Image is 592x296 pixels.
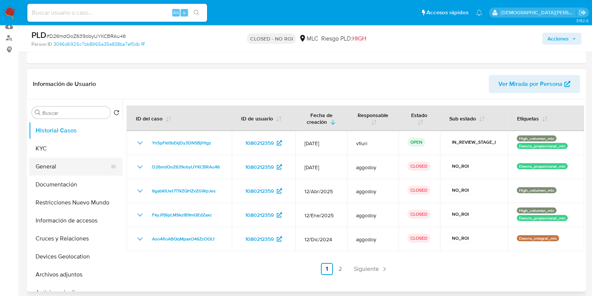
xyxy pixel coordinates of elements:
[31,29,46,41] b: PLD
[576,18,588,24] span: 3.152.0
[29,158,116,176] button: General
[33,80,96,88] h1: Información de Usuario
[29,212,122,230] button: Información de accesos
[498,75,562,93] span: Ver Mirada por Persona
[426,9,468,17] span: Accesos rápidos
[189,8,204,18] button: search-icon
[54,41,145,48] a: 3046d6926c7bb8965a35e838ba7ef0db
[247,33,296,44] p: CLOSED - NO ROI
[183,9,185,16] span: s
[299,35,318,43] div: MLC
[352,34,366,43] span: HIGH
[46,32,126,40] span: # D26mdOoZ639obyUYKCBRAu46
[29,122,122,140] button: Historial Casos
[476,9,482,16] a: Notificaciones
[579,9,586,17] a: Salir
[31,41,52,48] b: Person ID
[489,75,580,93] button: Ver Mirada por Persona
[542,33,582,45] button: Acciones
[113,110,119,118] button: Volver al orden por defecto
[321,35,366,43] span: Riesgo PLD:
[29,230,122,248] button: Cruces y Relaciones
[29,248,122,266] button: Devices Geolocation
[29,140,122,158] button: KYC
[547,33,569,45] span: Acciones
[29,266,122,284] button: Archivos adjuntos
[42,110,107,116] input: Buscar
[29,194,122,212] button: Restricciones Nuevo Mundo
[27,8,207,18] input: Buscar usuario o caso...
[35,110,41,116] button: Buscar
[173,9,179,16] span: Alt
[501,9,576,16] p: cristian.porley@mercadolibre.com
[29,176,122,194] button: Documentación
